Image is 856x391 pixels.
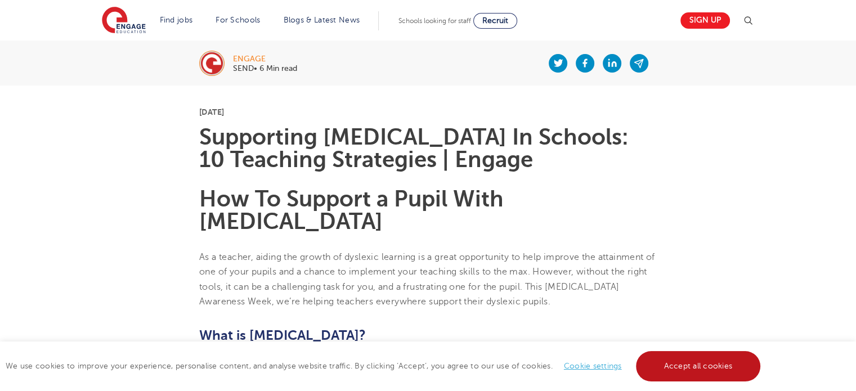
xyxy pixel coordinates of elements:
span: Schools looking for staff [398,17,471,25]
a: Sign up [680,12,730,29]
a: Find jobs [160,16,193,24]
a: For Schools [216,16,260,24]
b: How To Support a Pupil With [MEDICAL_DATA] [199,186,504,234]
p: SEND• 6 Min read [233,65,297,73]
b: What is [MEDICAL_DATA]? [199,327,366,343]
a: Recruit [473,13,517,29]
a: Accept all cookies [636,351,761,381]
span: We use cookies to improve your experience, personalise content, and analyse website traffic. By c... [6,362,763,370]
a: Cookie settings [564,362,622,370]
span: Recruit [482,16,508,25]
span: As a teacher, aiding the growth of dyslexic learning is a great opportunity to help improve the a... [199,252,655,307]
h1: Supporting [MEDICAL_DATA] In Schools: 10 Teaching Strategies | Engage [199,126,657,171]
img: Engage Education [102,7,146,35]
a: Blogs & Latest News [284,16,360,24]
div: engage [233,55,297,63]
p: [DATE] [199,108,657,116]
